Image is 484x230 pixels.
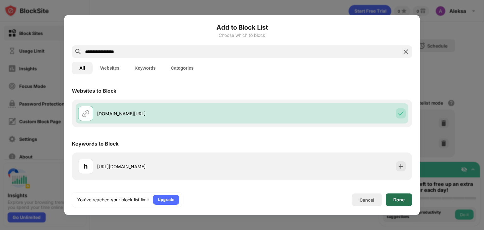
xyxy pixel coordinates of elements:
[93,62,127,74] button: Websites
[82,110,89,117] img: url.svg
[163,62,201,74] button: Categories
[360,197,374,203] div: Cancel
[158,197,174,203] div: Upgrade
[72,88,116,94] div: Websites to Block
[97,110,242,117] div: [DOMAIN_NAME][URL]
[72,62,93,74] button: All
[72,33,412,38] div: Choose which to block
[74,48,82,55] img: search.svg
[393,197,405,202] div: Done
[97,163,242,170] div: [URL][DOMAIN_NAME]
[77,197,149,203] div: You’ve reached your block list limit
[127,62,163,74] button: Keywords
[84,162,88,171] div: h
[72,23,412,32] h6: Add to Block List
[402,48,410,55] img: search-close
[72,141,118,147] div: Keywords to Block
